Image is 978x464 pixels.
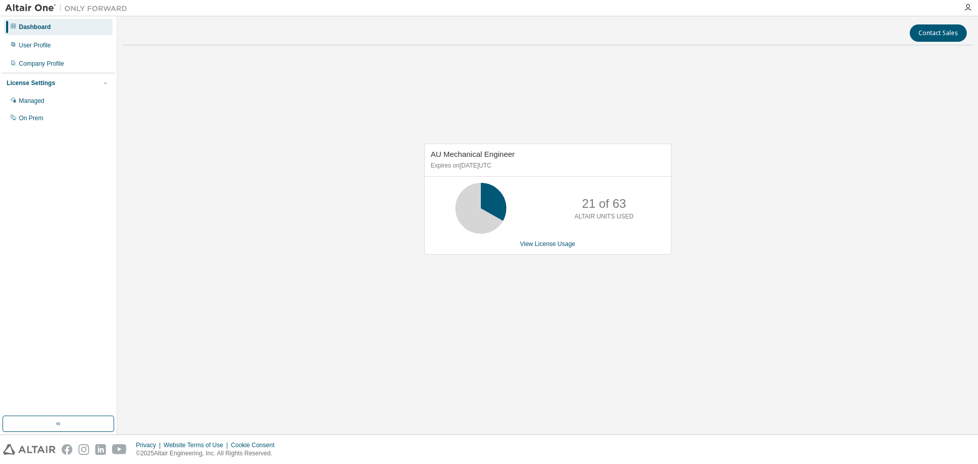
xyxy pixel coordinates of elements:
[136,449,281,458] p: © 2025 Altair Engineering, Inc. All Rights Reserved.
[95,444,106,455] img: linkedin.svg
[19,97,44,105] div: Managed
[231,441,280,449] div: Cookie Consent
[19,41,51,49] div: User Profile
[582,195,626,212] p: 21 of 63
[910,24,967,42] button: Contact Sales
[112,444,127,455] img: youtube.svg
[431,161,662,170] p: Expires on [DATE] UTC
[136,441,164,449] div: Privacy
[7,79,55,87] div: License Settings
[19,23,51,31] div: Dashboard
[5,3,132,13] img: Altair One
[19,60,64,68] div: Company Profile
[62,444,72,455] img: facebook.svg
[431,150,515,158] span: AU Mechanical Engineer
[520,240,576,248] a: View License Usage
[164,441,231,449] div: Website Terms of Use
[19,114,43,122] div: On Prem
[3,444,56,455] img: altair_logo.svg
[575,212,634,221] p: ALTAIR UNITS USED
[78,444,89,455] img: instagram.svg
